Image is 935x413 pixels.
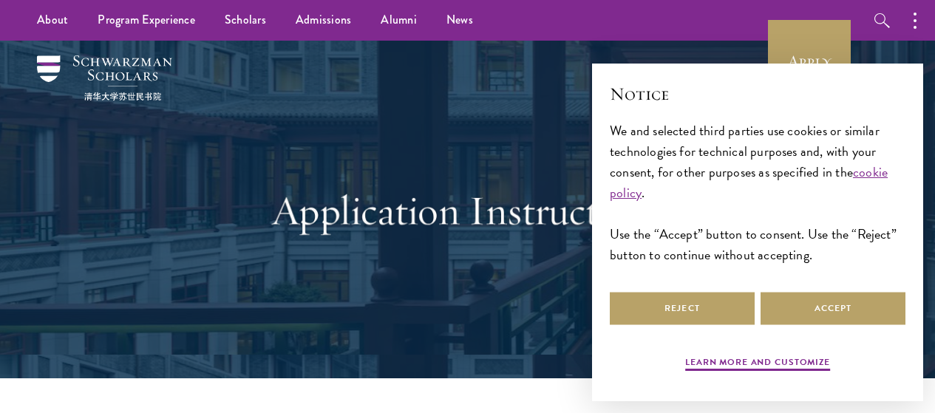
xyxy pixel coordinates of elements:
h2: Notice [610,81,905,106]
button: Reject [610,292,755,325]
h1: Application Instructions [213,184,723,236]
div: We and selected third parties use cookies or similar technologies for technical purposes and, wit... [610,120,905,266]
button: Accept [761,292,905,325]
button: Learn more and customize [685,355,830,373]
img: Schwarzman Scholars [37,55,172,100]
a: Apply [768,20,851,103]
a: cookie policy [610,162,888,202]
